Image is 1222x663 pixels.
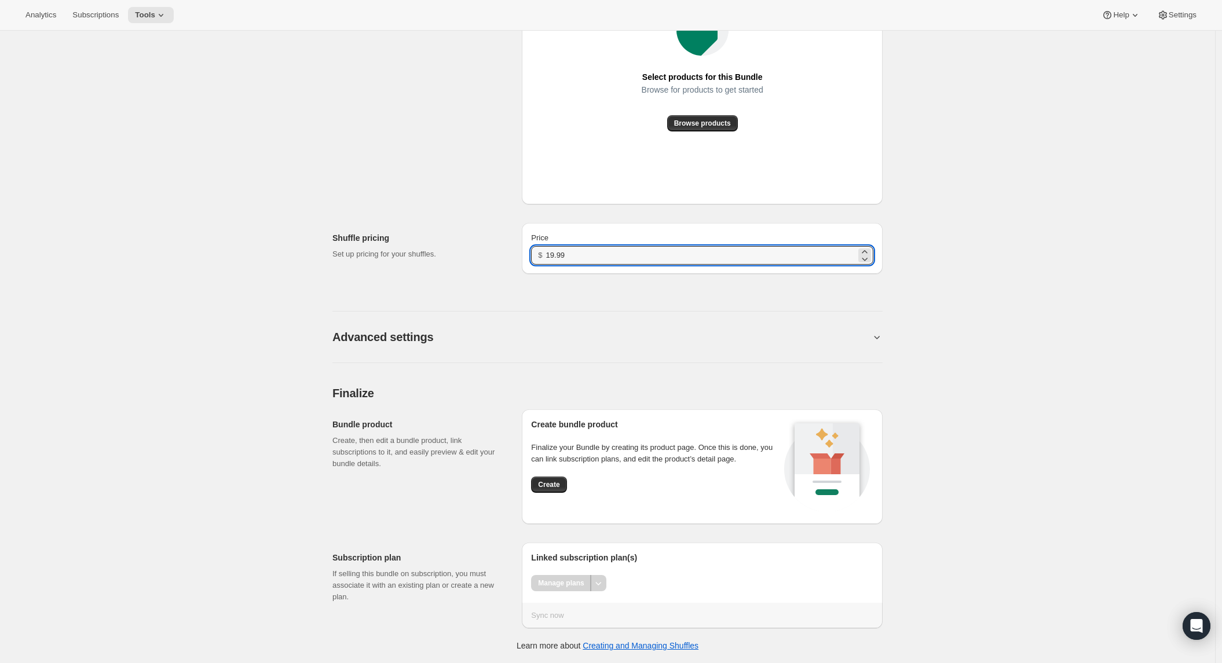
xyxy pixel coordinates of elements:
[128,7,174,23] button: Tools
[583,641,698,650] a: Creating and Managing Shuffles
[642,82,763,98] span: Browse for products to get started
[25,10,56,20] span: Analytics
[19,7,63,23] button: Analytics
[1169,10,1197,20] span: Settings
[642,69,763,85] span: Select products for this Bundle
[1150,7,1203,23] button: Settings
[65,7,126,23] button: Subscriptions
[531,477,566,493] button: Create
[538,480,559,489] span: Create
[1095,7,1147,23] button: Help
[332,419,503,430] h2: Bundle product
[531,419,781,430] h2: Create bundle product
[531,233,548,242] span: Price
[332,248,503,260] p: Set up pricing for your shuffles.
[72,10,119,20] span: Subscriptions
[531,442,781,465] p: Finalize your Bundle by creating its product page. Once this is done, you can link subscription p...
[332,330,871,344] button: Advanced settings
[332,330,433,344] h2: Advanced settings
[332,435,503,470] p: Create, then edit a bundle product, link subscriptions to it, and easily preview & edit your bund...
[517,640,698,651] p: Learn more about
[674,119,731,128] span: Browse products
[332,386,883,400] h2: Finalize
[332,568,503,603] p: If selling this bundle on subscription, you must associate it with an existing plan or create a n...
[667,115,738,131] button: Browse products
[531,552,873,563] h2: Linked subscription plan(s)
[135,10,155,20] span: Tools
[546,246,856,265] input: 10.00
[1113,10,1129,20] span: Help
[1183,612,1210,640] div: Open Intercom Messenger
[332,232,503,244] h2: Shuffle pricing
[332,552,503,563] h2: Subscription plan
[538,251,542,259] span: $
